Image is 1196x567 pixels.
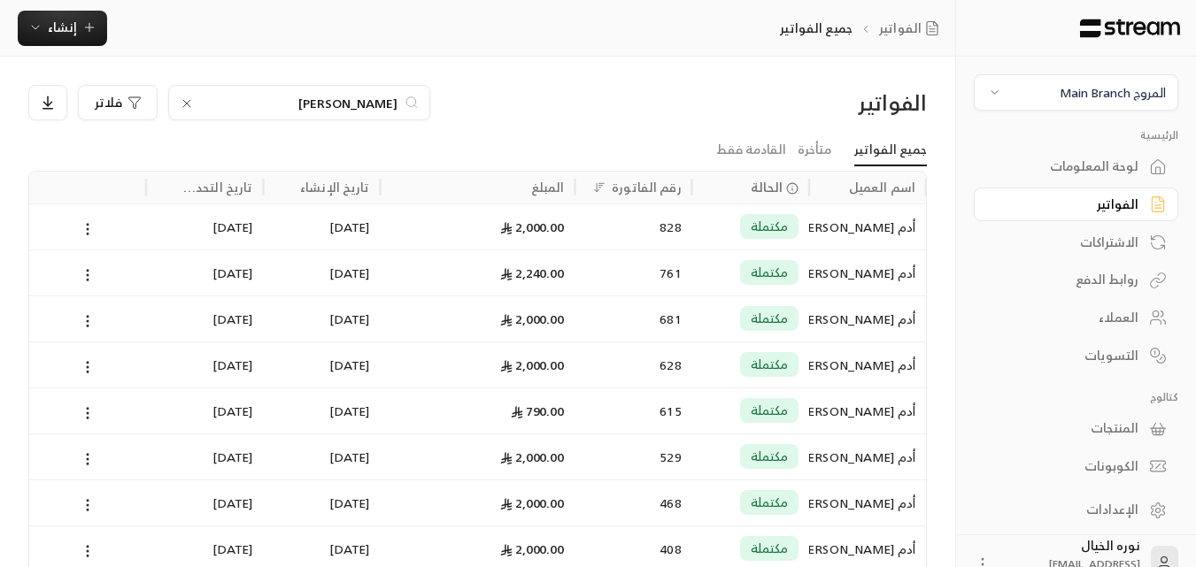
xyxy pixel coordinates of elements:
[879,19,946,37] a: الفواتير
[586,250,682,295] div: 761
[612,176,681,198] div: رقم الفاتورة
[780,19,853,37] p: جميع الفواتير
[751,540,788,557] span: مكتملة
[751,178,783,196] span: الحالة
[820,434,915,479] div: أدم [PERSON_NAME]
[300,176,369,198] div: تاريخ الإنشاء
[18,11,107,46] button: إنشاء
[201,93,397,112] input: ابحث باسم العميل أو رقم الهاتف
[974,128,1178,142] p: الرئيسية
[849,176,915,198] div: اسم العميل
[157,204,252,249] div: [DATE]
[974,74,1178,111] button: المروج Main Branch
[996,501,1138,518] div: الإعدادات
[274,204,369,249] div: [DATE]
[274,434,369,479] div: [DATE]
[974,225,1178,259] a: الاشتراكات
[1078,19,1182,38] img: Logo
[716,134,786,165] a: القادمة فقط
[391,250,565,295] div: 2,240.00
[157,434,252,479] div: [DATE]
[751,402,788,419] span: مكتملة
[974,390,1178,404] p: كتالوج
[274,296,369,341] div: [DATE]
[751,494,788,511] span: مكتملة
[820,480,915,525] div: أدم [PERSON_NAME]
[751,448,788,465] span: مكتملة
[996,234,1138,251] div: الاشتراكات
[974,338,1178,372] a: التسويات
[820,250,915,295] div: أدم [PERSON_NAME]
[157,342,252,387] div: [DATE]
[157,480,252,525] div: [DATE]
[996,157,1138,175] div: لوحة المعلومات
[274,388,369,433] div: [DATE]
[996,419,1138,437] div: المنتجات
[274,342,369,387] div: [DATE]
[78,85,158,120] button: فلاتر
[1060,83,1166,102] div: المروج Main Branch
[974,188,1178,222] a: الفواتير
[715,88,927,117] div: الفواتير
[586,296,682,341] div: 681
[996,457,1138,475] div: الكوبونات
[531,176,565,198] div: المبلغ
[586,480,682,525] div: 468
[751,310,788,327] span: مكتملة
[751,264,788,281] span: مكتملة
[586,204,682,249] div: 828
[157,296,252,341] div: [DATE]
[854,134,927,166] a: جميع الفواتير
[996,309,1138,326] div: العملاء
[974,149,1178,184] a: لوحة المعلومات
[974,411,1178,446] a: المنتجات
[780,19,945,37] nav: breadcrumb
[391,296,565,341] div: 2,000.00
[996,347,1138,364] div: التسويات
[391,434,565,479] div: 2,000.00
[274,250,369,295] div: [DATE]
[95,96,122,109] span: فلاتر
[974,449,1178,484] a: الكوبونات
[391,342,565,387] div: 2,000.00
[157,388,252,433] div: [DATE]
[820,342,915,387] div: أدم [PERSON_NAME]
[586,342,682,387] div: 628
[180,176,252,198] div: تاريخ التحديث
[996,271,1138,288] div: روابط الدفع
[586,388,682,433] div: 615
[391,204,565,249] div: 2,000.00
[820,296,915,341] div: أدم [PERSON_NAME]
[589,177,610,198] button: Sort
[820,204,915,249] div: أدم [PERSON_NAME]
[586,434,682,479] div: 529
[974,301,1178,335] a: العملاء
[798,134,831,165] a: متأخرة
[157,250,252,295] div: [DATE]
[996,195,1138,213] div: الفواتير
[274,480,369,525] div: [DATE]
[820,388,915,433] div: أدم [PERSON_NAME]
[751,218,788,235] span: مكتملة
[48,16,77,38] span: إنشاء
[974,493,1178,527] a: الإعدادات
[751,356,788,373] span: مكتملة
[974,263,1178,297] a: روابط الدفع
[391,388,565,433] div: 790.00
[391,480,565,525] div: 2,000.00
